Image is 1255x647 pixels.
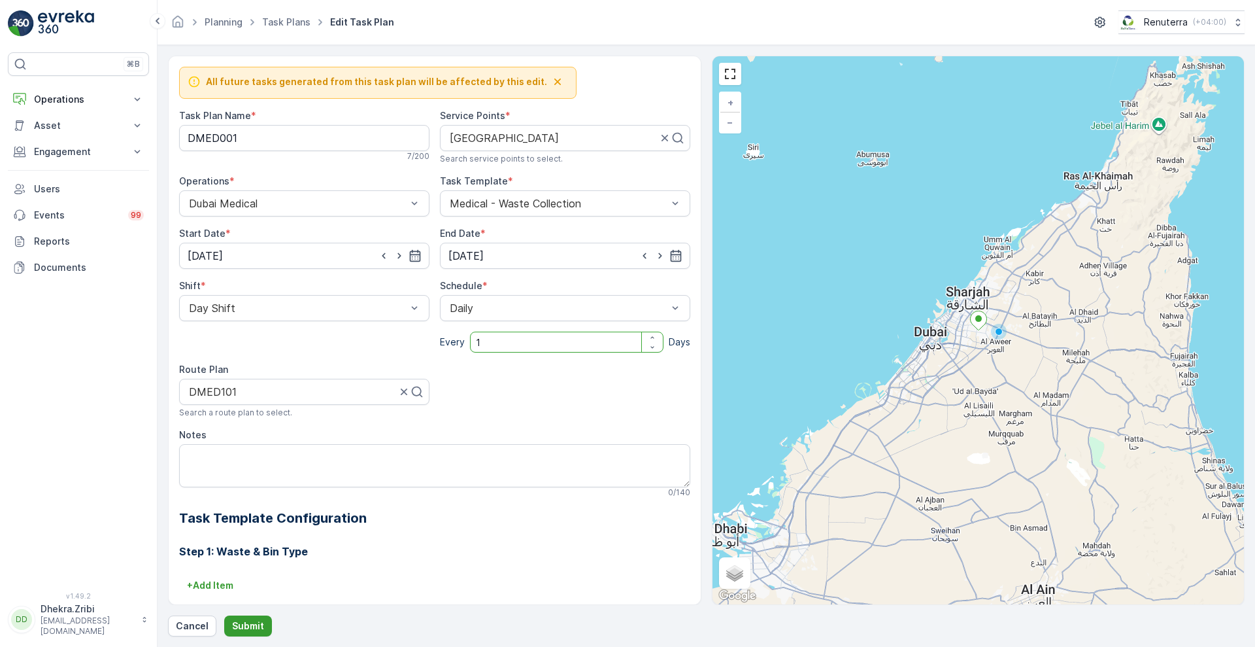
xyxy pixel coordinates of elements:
p: Days [669,336,690,349]
span: Search a route plan to select. [179,408,292,418]
button: DDDhekra.Zribi[EMAIL_ADDRESS][DOMAIN_NAME] [8,603,149,637]
p: Operations [34,93,123,106]
img: Google [716,587,759,604]
span: Search service points to select. [440,154,563,164]
a: Planning [205,16,243,27]
a: Documents [8,254,149,281]
p: Submit [232,620,264,633]
p: Documents [34,261,144,274]
button: +Add Item [179,575,241,596]
a: Task Plans [262,16,310,27]
span: − [727,116,733,128]
p: 99 [131,210,141,220]
label: Notes [179,429,207,440]
a: Users [8,176,149,202]
a: Homepage [171,20,185,31]
div: DD [11,609,32,630]
label: Schedule [440,280,482,291]
img: logo [8,10,34,37]
button: Submit [224,616,272,637]
label: End Date [440,228,480,239]
p: 0 / 140 [668,487,690,498]
p: ( +04:00 ) [1193,17,1226,27]
label: Shift [179,280,201,291]
button: Cancel [168,616,216,637]
label: Route Plan [179,364,228,375]
p: 7 / 200 [407,151,429,162]
a: Zoom Out [720,113,740,132]
a: Layers [720,559,749,587]
p: Reports [34,235,144,248]
label: Service Points [440,110,505,121]
span: + [728,97,733,108]
label: Start Date [179,228,226,239]
input: dd/mm/yyyy [179,243,429,269]
img: Screenshot_2024-07-26_at_13.33.01.png [1118,15,1139,29]
button: Renuterra(+04:00) [1118,10,1245,34]
p: [EMAIL_ADDRESS][DOMAIN_NAME] [41,616,135,637]
a: Zoom In [720,93,740,113]
button: Engagement [8,139,149,165]
p: Renuterra [1144,16,1188,29]
p: Every [440,336,465,349]
button: Asset [8,113,149,139]
img: logo_light-DOdMpM7g.png [38,10,94,37]
label: Task Plan Name [179,110,251,121]
p: + Add Item [187,579,233,592]
h2: Task Template Configuration [179,508,690,528]
button: Operations [8,86,149,113]
p: ⌘B [127,59,140,69]
span: v 1.49.2 [8,592,149,600]
p: Users [34,183,144,196]
label: Operations [179,175,229,186]
p: Asset [34,119,123,132]
p: Engagement [34,145,123,158]
span: Edit Task Plan [327,16,397,29]
a: Reports [8,228,149,254]
h3: Step 1: Waste & Bin Type [179,544,690,559]
a: View Fullscreen [720,64,740,84]
p: Dhekra.Zribi [41,603,135,616]
input: dd/mm/yyyy [440,243,690,269]
p: Events [34,209,120,222]
a: Open this area in Google Maps (opens a new window) [716,587,759,604]
p: Cancel [176,620,209,633]
label: Task Template [440,175,508,186]
a: Events99 [8,202,149,228]
span: All future tasks generated from this task plan will be affected by this edit. [206,75,547,88]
